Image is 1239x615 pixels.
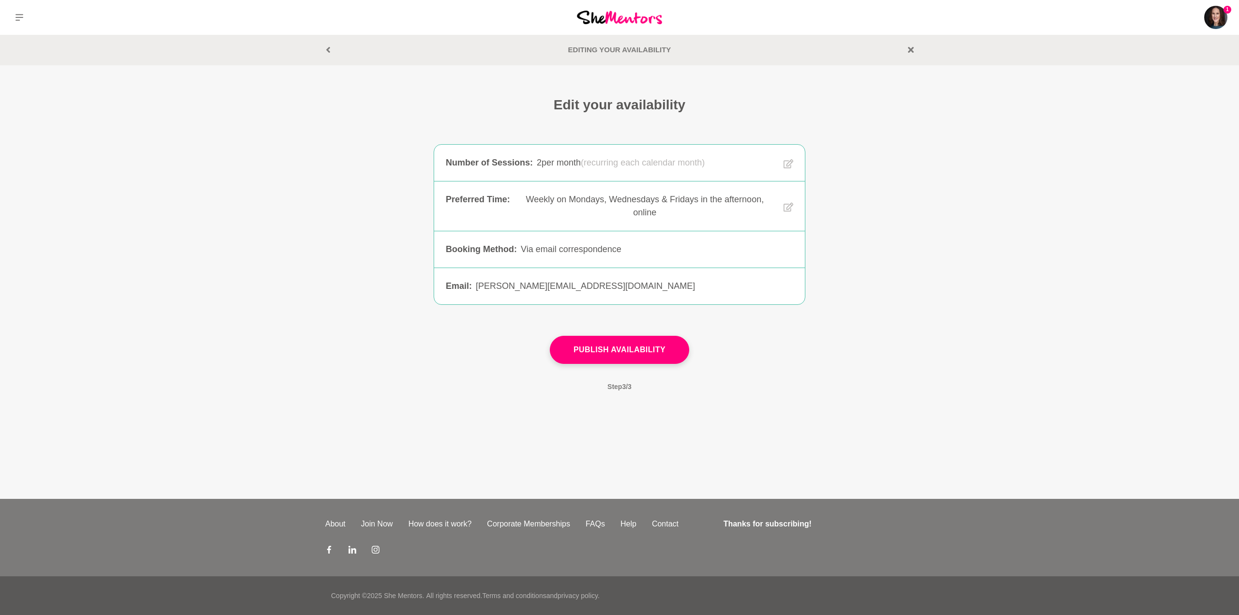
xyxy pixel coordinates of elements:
[596,372,643,402] span: Step 3 / 3
[724,518,908,530] h4: Thanks for subscribing!
[558,592,598,600] a: privacy policy
[426,591,599,601] p: All rights reserved. and .
[514,193,776,219] div: Weekly on Mondays, Wednesdays & Fridays in the afternoon, online
[331,591,424,601] p: Copyright © 2025 She Mentors .
[446,243,517,256] div: Booking Method :
[1204,6,1227,29] a: Julia Ridout1
[577,11,662,24] img: She Mentors Logo
[353,518,401,530] a: Join Now
[578,518,613,530] a: FAQs
[1204,6,1227,29] img: Julia Ridout
[387,96,852,113] h1: Edit your availability
[537,156,776,169] div: 2 per month
[644,518,686,530] a: Contact
[568,45,671,56] div: Editing your Availability
[401,518,480,530] a: How does it work?
[446,156,533,169] div: Number of Sessions :
[550,336,689,364] button: Publish Availability
[476,280,793,293] div: [PERSON_NAME][EMAIL_ADDRESS][DOMAIN_NAME]
[479,518,578,530] a: Corporate Memberships
[372,545,379,557] a: Instagram
[446,193,510,219] div: Preferred Time :
[446,280,472,293] div: Email :
[613,518,644,530] a: Help
[581,156,705,169] span: (recurring each calendar month)
[317,518,353,530] a: About
[348,545,356,557] a: LinkedIn
[1224,6,1231,14] span: 1
[325,545,333,557] a: Facebook
[482,592,546,600] a: Terms and conditions
[521,243,793,256] div: Via email correspondence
